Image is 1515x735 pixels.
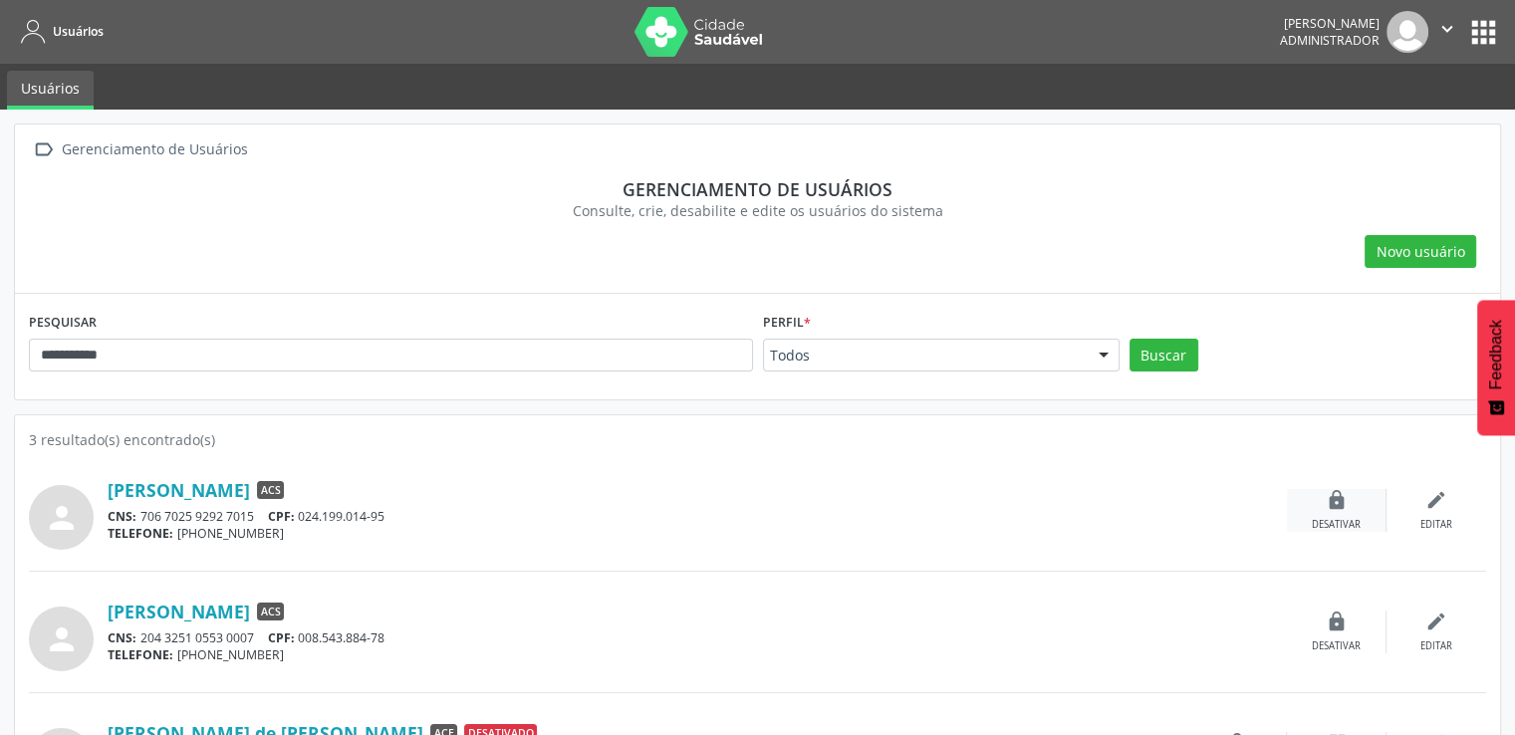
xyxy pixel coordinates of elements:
button: apps [1466,15,1501,50]
div: 3 resultado(s) encontrado(s) [29,429,1486,450]
i: lock [1326,489,1348,511]
button: Buscar [1130,339,1198,372]
i:  [1436,18,1458,40]
span: TELEFONE: [108,525,173,542]
div: Consulte, crie, desabilite e edite os usuários do sistema [43,200,1472,221]
i: person [44,621,80,657]
img: img [1387,11,1428,53]
label: Perfil [763,308,811,339]
div: 204 3251 0553 0007 008.543.884-78 [108,629,1287,646]
div: Desativar [1312,639,1361,653]
div: 706 7025 9292 7015 024.199.014-95 [108,508,1287,525]
span: CNS: [108,508,136,525]
span: Novo usuário [1377,241,1465,262]
span: CNS: [108,629,136,646]
div: Editar [1420,639,1452,653]
button: Feedback - Mostrar pesquisa [1477,300,1515,435]
div: Desativar [1312,518,1361,532]
i:  [29,135,58,164]
a: Usuários [14,15,104,48]
i: person [44,500,80,536]
button:  [1428,11,1466,53]
span: Usuários [53,23,104,40]
a: [PERSON_NAME] [108,601,250,622]
span: ACS [257,481,284,499]
a: Usuários [7,71,94,110]
label: PESQUISAR [29,308,97,339]
button: Novo usuário [1365,235,1476,269]
div: [PHONE_NUMBER] [108,525,1287,542]
span: CPF: [268,508,295,525]
span: Administrador [1280,32,1380,49]
i: edit [1425,611,1447,632]
div: Editar [1420,518,1452,532]
span: Todos [770,346,1079,366]
a: [PERSON_NAME] [108,479,250,501]
span: CPF: [268,629,295,646]
i: edit [1425,489,1447,511]
div: Gerenciamento de usuários [43,178,1472,200]
div: [PHONE_NUMBER] [108,646,1287,663]
div: Gerenciamento de Usuários [58,135,251,164]
a:  Gerenciamento de Usuários [29,135,251,164]
span: TELEFONE: [108,646,173,663]
span: Feedback [1487,320,1505,389]
span: ACS [257,603,284,620]
div: [PERSON_NAME] [1280,15,1380,32]
i: lock [1326,611,1348,632]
